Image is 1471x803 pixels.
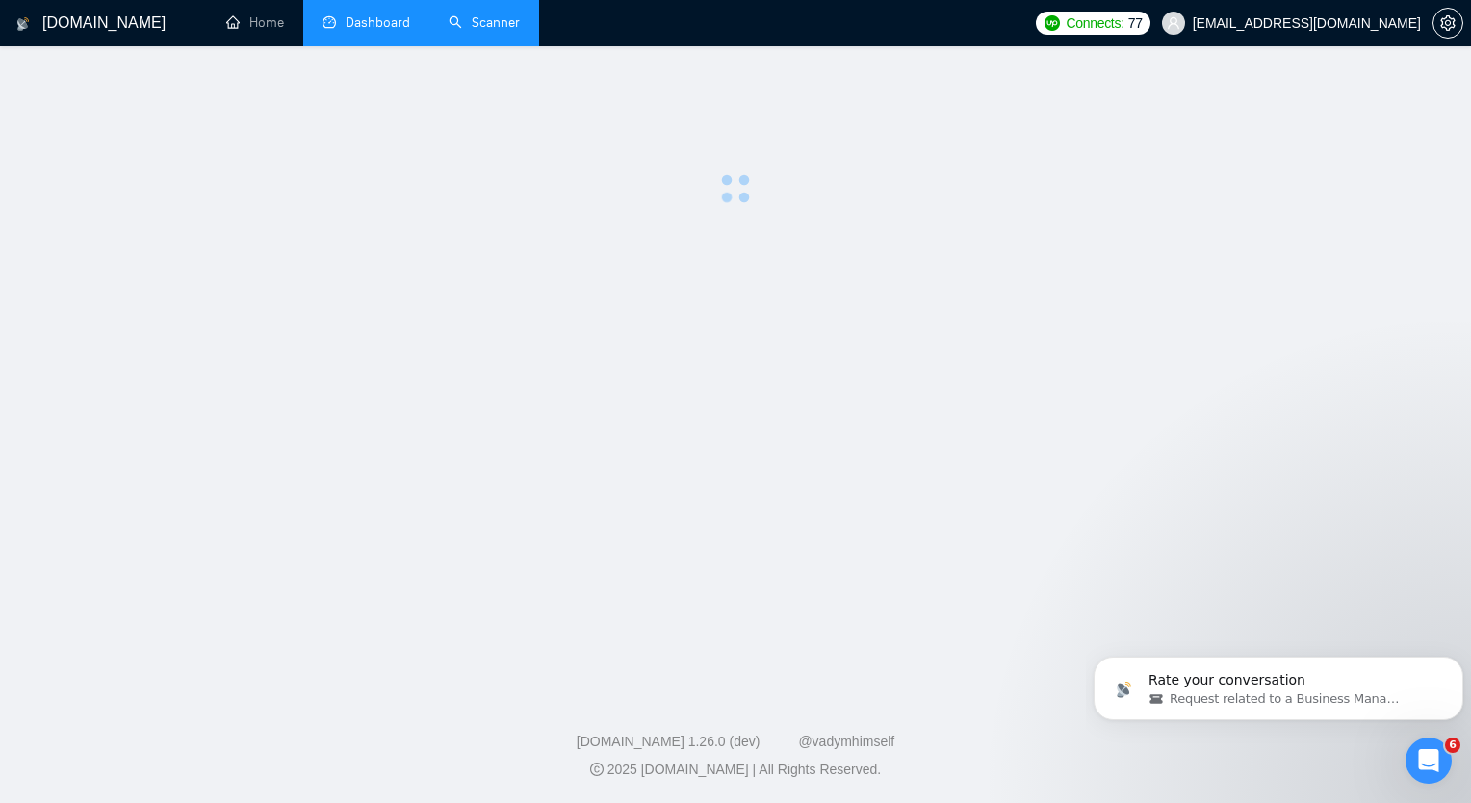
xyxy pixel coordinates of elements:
span: 6 [1445,738,1460,753]
span: user [1167,16,1180,30]
span: 77 [1128,13,1143,34]
span: Dashboard [346,14,410,31]
span: Connects: [1066,13,1123,34]
a: searchScanner [449,14,520,31]
span: setting [1433,15,1462,31]
span: dashboard [323,15,336,29]
div: 2025 [DOMAIN_NAME] | All Rights Reserved. [15,760,1456,780]
span: copyright [590,763,604,776]
iframe: Intercom live chat [1406,738,1452,784]
a: @vadymhimself [798,734,894,749]
a: [DOMAIN_NAME] 1.26.0 (dev) [577,734,761,749]
img: upwork-logo.png [1045,15,1060,31]
iframe: Intercom notifications message [1086,616,1471,751]
a: setting [1432,15,1463,31]
a: homeHome [226,14,284,31]
img: logo [16,9,30,39]
button: setting [1432,8,1463,39]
